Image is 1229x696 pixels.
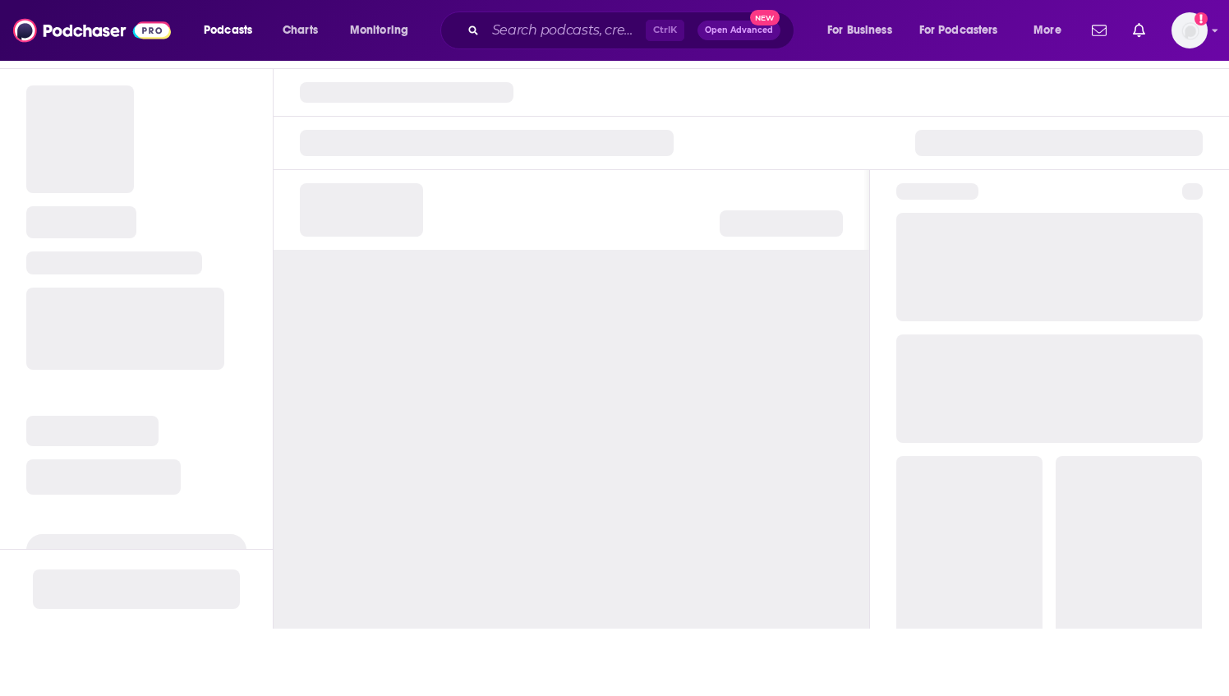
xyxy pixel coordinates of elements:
span: Charts [283,19,318,42]
a: Show notifications dropdown [1126,16,1152,44]
a: Show notifications dropdown [1085,16,1113,44]
button: open menu [338,17,430,44]
span: Ctrl K [646,20,684,41]
button: Open AdvancedNew [697,21,780,40]
span: Open Advanced [705,26,773,35]
span: New [750,10,780,25]
a: Charts [272,17,328,44]
button: open menu [816,17,913,44]
span: More [1033,19,1061,42]
button: open menu [192,17,274,44]
svg: Add a profile image [1194,12,1208,25]
span: Podcasts [204,19,252,42]
span: For Podcasters [919,19,998,42]
img: User Profile [1171,12,1208,48]
img: Podchaser - Follow, Share and Rate Podcasts [13,15,171,46]
button: Show profile menu [1171,12,1208,48]
span: Logged in as ncannella [1171,12,1208,48]
span: For Business [827,19,892,42]
button: open menu [1022,17,1082,44]
button: open menu [909,17,1022,44]
div: Search podcasts, credits, & more... [456,12,810,49]
span: Monitoring [350,19,408,42]
input: Search podcasts, credits, & more... [486,17,646,44]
